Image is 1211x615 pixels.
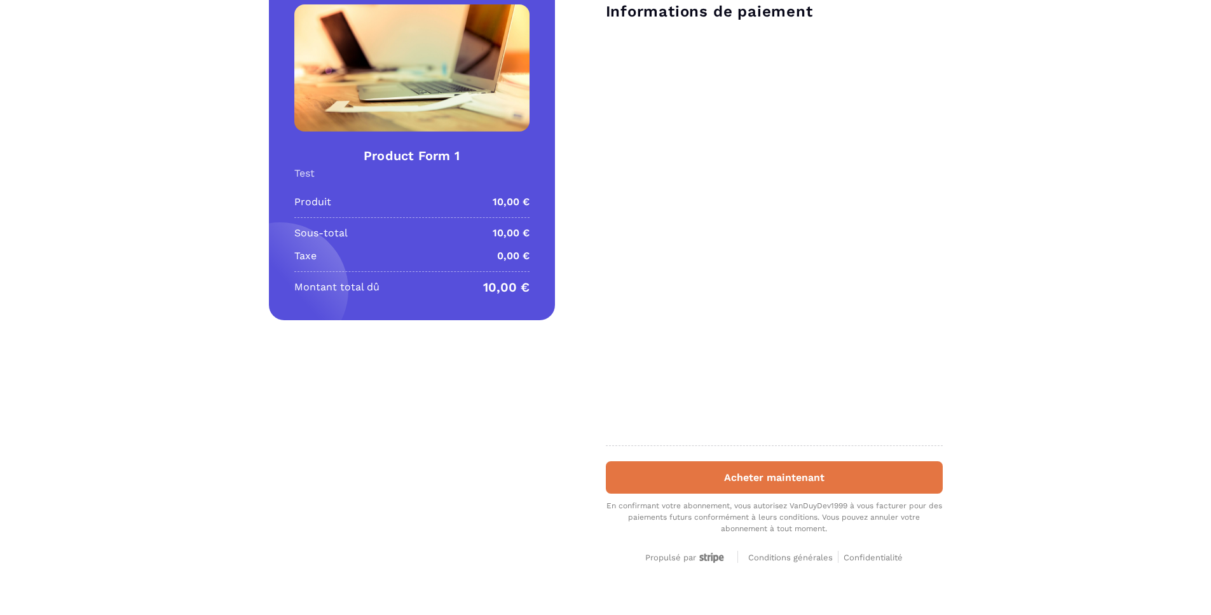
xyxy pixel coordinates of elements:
p: 10,00 € [493,194,530,210]
div: Propulsé par [645,553,727,564]
p: Produit [294,194,331,210]
div: En confirmant votre abonnement, vous autorisez VanDuyDev1999 à vous facturer pour des paiements f... [606,500,943,534]
span: Conditions générales [748,553,833,562]
p: 0,00 € [497,248,530,264]
h3: Informations de paiement [606,1,943,22]
p: 10,00 € [493,226,530,241]
a: Conditions générales [748,551,838,563]
button: Acheter maintenant [606,461,943,494]
a: Confidentialité [844,551,903,563]
h4: Product Form 1 [294,147,530,165]
iframe: Cadre de saisie sécurisé pour le paiement [603,29,945,433]
p: 10,00 € [483,280,530,295]
p: Test [294,167,530,179]
span: Confidentialité [844,553,903,562]
img: Product Image [294,4,530,132]
a: Propulsé par [645,551,727,563]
